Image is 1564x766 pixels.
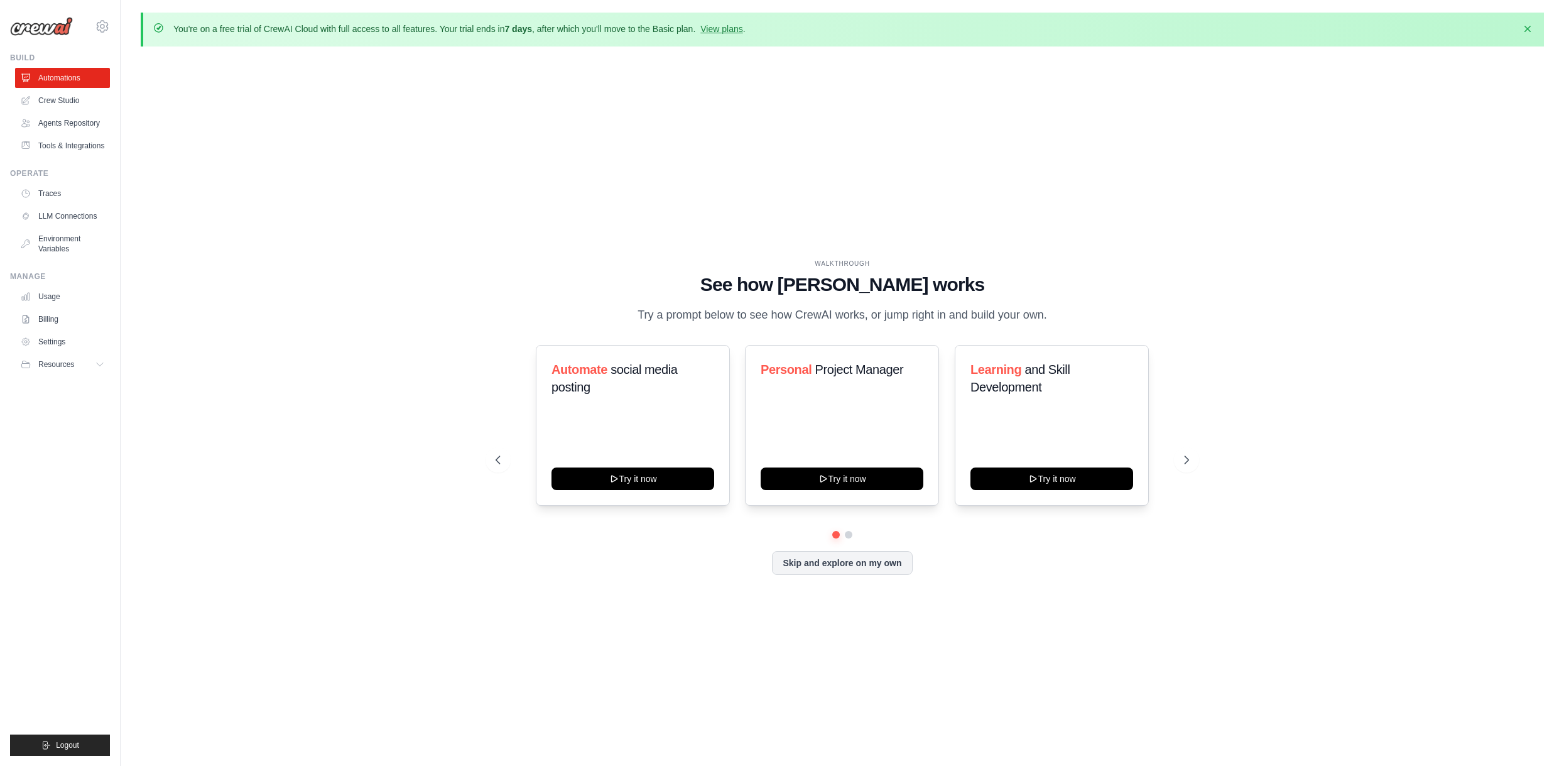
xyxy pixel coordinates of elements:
[10,17,73,36] img: Logo
[15,229,110,259] a: Environment Variables
[551,468,714,490] button: Try it now
[15,206,110,226] a: LLM Connections
[15,309,110,329] a: Billing
[15,90,110,111] a: Crew Studio
[10,53,110,63] div: Build
[10,168,110,178] div: Operate
[504,24,532,34] strong: 7 days
[15,113,110,133] a: Agents Repository
[631,306,1053,324] p: Try a prompt below to see how CrewAI works, or jump right in and build your own.
[10,735,110,756] button: Logout
[761,363,812,376] span: Personal
[15,332,110,352] a: Settings
[56,740,79,750] span: Logout
[15,68,110,88] a: Automations
[551,363,607,376] span: Automate
[496,273,1189,296] h1: See how [PERSON_NAME] works
[15,287,110,307] a: Usage
[970,363,1070,394] span: and Skill Development
[15,354,110,375] button: Resources
[15,136,110,156] a: Tools & Integrations
[772,551,912,575] button: Skip and explore on my own
[10,271,110,282] div: Manage
[700,24,742,34] a: View plans
[551,363,678,394] span: social media posting
[815,363,904,376] span: Project Manager
[15,183,110,204] a: Traces
[38,359,74,369] span: Resources
[761,468,923,490] button: Try it now
[173,23,746,35] p: You're on a free trial of CrewAI Cloud with full access to all features. Your trial ends in , aft...
[970,363,1021,376] span: Learning
[496,259,1189,268] div: WALKTHROUGH
[970,468,1133,490] button: Try it now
